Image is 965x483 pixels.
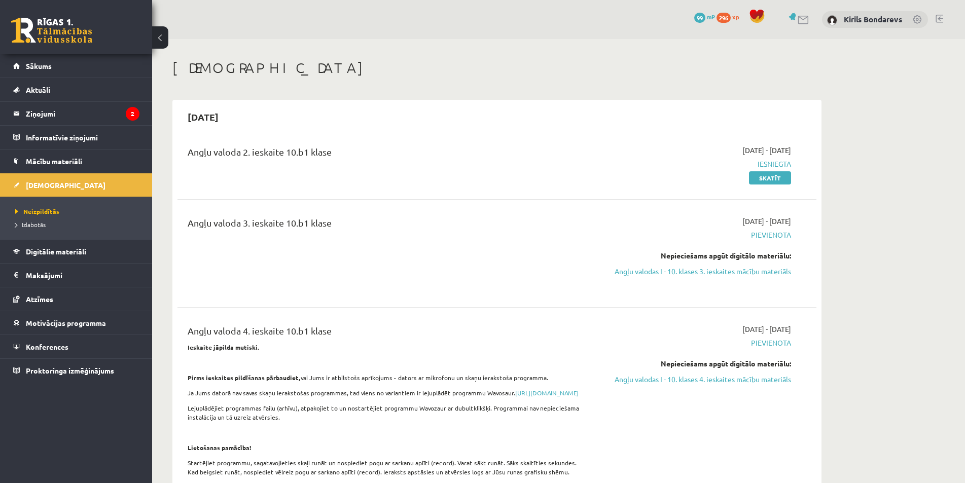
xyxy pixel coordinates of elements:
[13,335,139,358] a: Konferences
[15,220,142,229] a: Izlabotās
[188,388,585,397] p: Ja Jums datorā nav savas skaņu ierakstošas programmas, tad viens no variantiem ir lejuplādēt prog...
[188,403,585,422] p: Lejuplādējiet programmas failu (arhīvu), atpakojiet to un nostartējiet programmu Wavozaur ar dubu...
[13,126,139,149] a: Informatīvie ziņojumi
[600,159,791,169] span: Iesniegta
[177,105,229,129] h2: [DATE]
[600,358,791,369] div: Nepieciešams apgūt digitālo materiālu:
[26,264,139,287] legend: Maksājumi
[15,207,59,215] span: Neizpildītās
[188,373,585,382] p: vai Jums ir atbilstošs aprīkojums - dators ar mikrofonu un skaņu ierakstoša programma.
[26,180,105,190] span: [DEMOGRAPHIC_DATA]
[13,240,139,263] a: Digitālie materiāli
[15,207,142,216] a: Neizpildītās
[13,54,139,78] a: Sākums
[600,266,791,277] a: Angļu valodas I - 10. klases 3. ieskaites mācību materiāls
[188,374,301,382] strong: Pirms ieskaites pildīšanas pārbaudiet,
[13,78,139,101] a: Aktuāli
[749,171,791,184] a: Skatīt
[600,338,791,348] span: Pievienota
[13,102,139,125] a: Ziņojumi2
[694,13,715,21] a: 99 mP
[600,250,791,261] div: Nepieciešams apgūt digitālo materiālu:
[707,13,715,21] span: mP
[188,458,585,476] p: Startējiet programmu, sagatavojieties skaļi runāt un nospiediet pogu ar sarkanu aplīti (record). ...
[26,85,50,94] span: Aktuāli
[188,443,252,452] strong: Lietošanas pamācība!
[188,216,585,235] div: Angļu valoda 3. ieskaite 10.b1 klase
[13,173,139,197] a: [DEMOGRAPHIC_DATA]
[11,18,92,43] a: Rīgas 1. Tālmācības vidusskola
[742,324,791,335] span: [DATE] - [DATE]
[172,59,821,77] h1: [DEMOGRAPHIC_DATA]
[732,13,739,21] span: xp
[26,318,106,327] span: Motivācijas programma
[844,14,902,24] a: Kirils Bondarevs
[26,126,139,149] legend: Informatīvie ziņojumi
[515,389,579,397] a: [URL][DOMAIN_NAME]
[26,247,86,256] span: Digitālie materiāli
[188,324,585,343] div: Angļu valoda 4. ieskaite 10.b1 klase
[13,359,139,382] a: Proktoringa izmēģinājums
[600,230,791,240] span: Pievienota
[13,264,139,287] a: Maksājumi
[15,220,46,229] span: Izlabotās
[13,311,139,335] a: Motivācijas programma
[742,216,791,227] span: [DATE] - [DATE]
[13,150,139,173] a: Mācību materiāli
[694,13,705,23] span: 99
[26,294,53,304] span: Atzīmes
[26,157,82,166] span: Mācību materiāli
[717,13,731,23] span: 296
[742,145,791,156] span: [DATE] - [DATE]
[26,366,114,375] span: Proktoringa izmēģinājums
[26,102,139,125] legend: Ziņojumi
[188,145,585,164] div: Angļu valoda 2. ieskaite 10.b1 klase
[13,287,139,311] a: Atzīmes
[717,13,744,21] a: 296 xp
[600,374,791,385] a: Angļu valodas I - 10. klases 4. ieskaites mācību materiāls
[126,107,139,121] i: 2
[188,343,260,351] strong: Ieskaite jāpilda mutiski.
[827,15,837,25] img: Kirils Bondarevs
[26,342,68,351] span: Konferences
[26,61,52,70] span: Sākums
